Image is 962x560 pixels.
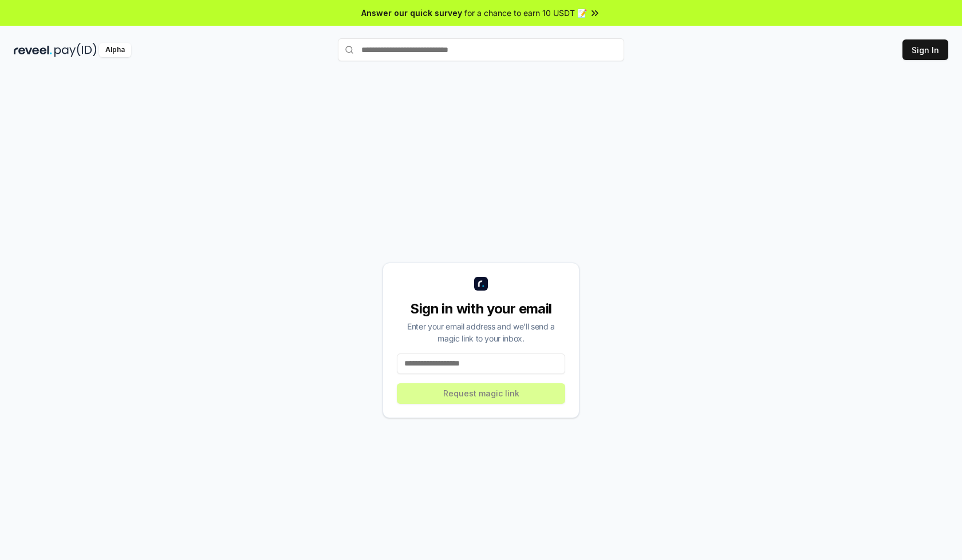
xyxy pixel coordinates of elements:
[14,43,52,57] img: reveel_dark
[902,39,948,60] button: Sign In
[464,7,587,19] span: for a chance to earn 10 USDT 📝
[54,43,97,57] img: pay_id
[361,7,462,19] span: Answer our quick survey
[99,43,131,57] div: Alpha
[397,300,565,318] div: Sign in with your email
[474,277,488,291] img: logo_small
[397,320,565,344] div: Enter your email address and we’ll send a magic link to your inbox.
